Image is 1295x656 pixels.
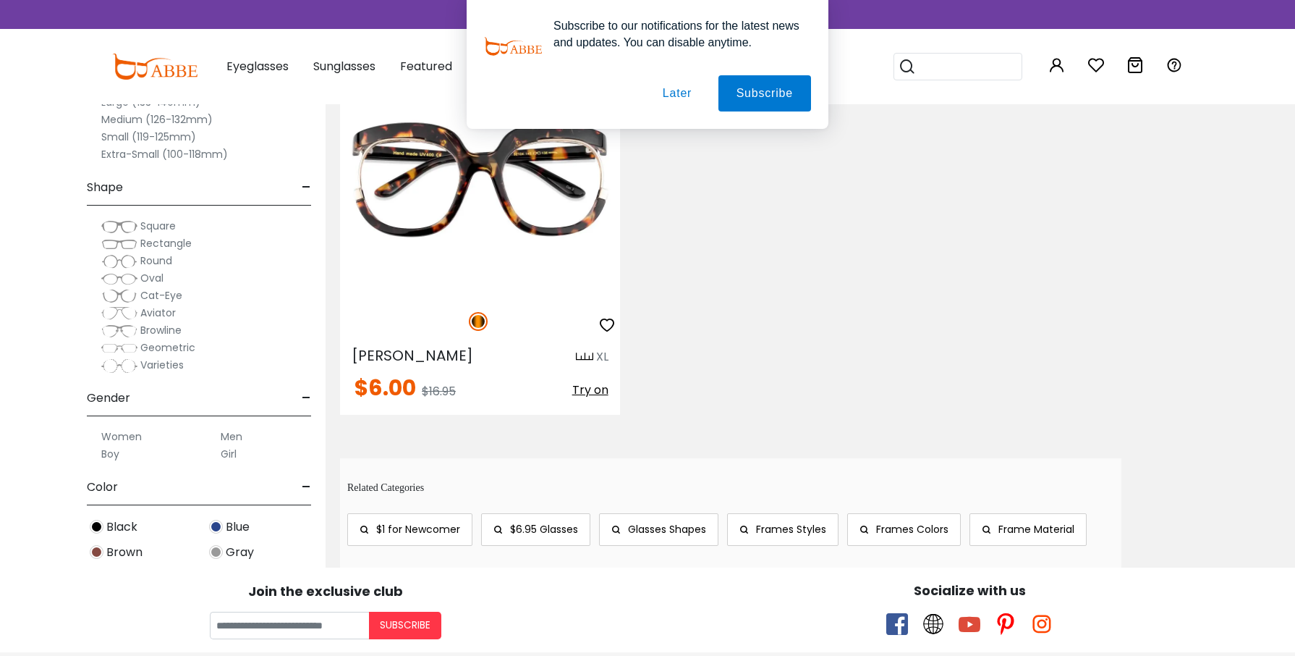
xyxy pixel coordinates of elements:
a: Glasses Shapes [599,513,718,546]
img: Black [90,520,103,534]
span: instagram [1031,613,1053,635]
button: Subscribe [718,75,811,112]
img: Varieties.png [101,358,137,374]
span: youtube [959,613,980,635]
a: $6.95 Glasses [481,513,590,546]
span: Round [140,253,172,268]
span: Aviator [140,306,176,320]
span: Browline [140,323,182,337]
button: Try on [572,377,608,403]
span: Rectangle [140,236,192,251]
img: Rectangle.png [101,237,137,251]
span: Blue [226,518,250,536]
span: Oval [140,271,164,285]
span: Glasses Shapes [628,522,706,537]
span: Try on [572,382,608,398]
img: Tortoise Johnson - Plastic ,Universal Bridge Fit [340,63,620,296]
img: Blue [209,520,223,534]
input: Your email [210,612,369,639]
img: Cat-Eye.png [101,289,137,303]
a: Frame Material [969,513,1087,546]
div: Subscribe to our notifications for the latest news and updates. You can disable anytime. [542,17,811,51]
label: Girl [221,445,237,463]
label: Extra-Small (100-118mm) [101,146,228,163]
img: Square.png [101,219,137,234]
span: $16.95 [422,383,456,400]
span: Black [106,518,137,536]
span: Shape [87,170,123,205]
img: Round.png [101,254,137,269]
span: $6.95 Glasses [510,522,578,537]
img: Brown [90,545,103,559]
label: Women [101,428,142,445]
span: Frames Colors [876,522,948,537]
span: Square [140,219,176,233]
span: twitter [922,613,944,635]
p: Related Categories [347,480,1121,495]
span: Geometric [140,340,195,355]
button: Later [645,75,710,112]
span: Frames Styles [756,522,826,537]
a: Frames Styles [727,513,838,546]
span: - [302,470,311,505]
span: Gray [226,544,254,561]
img: Tortoise [469,312,488,331]
img: Aviator.png [101,306,137,321]
label: Boy [101,445,119,463]
div: XL [596,348,608,366]
span: [PERSON_NAME] [352,345,473,366]
button: Subscribe [369,612,441,639]
span: Varieties [140,358,184,372]
span: Gender [87,381,130,416]
a: Frames Colors [847,513,961,546]
span: - [302,381,311,416]
a: $1 for Newcomer [347,513,472,546]
span: facebook [886,613,908,635]
img: Browline.png [101,324,137,338]
img: Gray [209,545,223,559]
img: Oval.png [101,272,137,286]
img: notification icon [484,17,542,75]
div: Socialize with us [655,581,1284,600]
span: Color [87,470,118,505]
img: Geometric.png [101,341,137,356]
span: pinterest [995,613,1016,635]
span: - [302,170,311,205]
label: Small (119-125mm) [101,128,196,146]
div: Join the exclusive club [11,579,640,601]
label: Men [221,428,242,445]
span: Frame Material [998,522,1074,537]
img: size ruler [576,352,593,363]
span: Cat-Eye [140,288,182,303]
span: $1 for Newcomer [376,522,460,537]
span: $6.00 [354,372,416,403]
span: Brown [106,544,143,561]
